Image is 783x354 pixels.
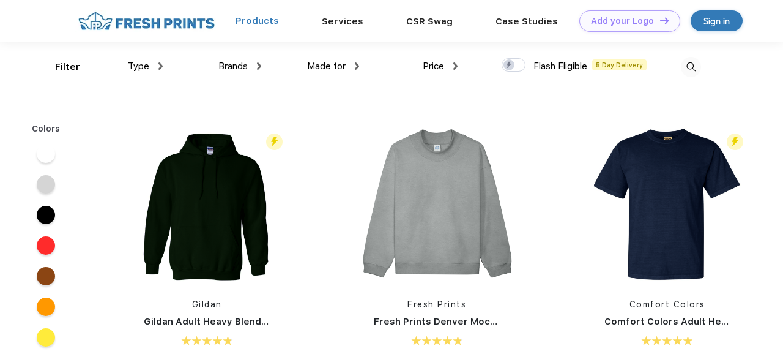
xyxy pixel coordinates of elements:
[307,61,346,72] span: Made for
[681,57,701,77] img: desktop_search.svg
[586,123,749,286] img: func=resize&h=266
[236,15,279,26] a: Products
[23,122,70,135] div: Colors
[55,60,80,74] div: Filter
[453,62,458,70] img: dropdown.png
[125,123,288,286] img: func=resize&h=266
[144,316,411,327] a: Gildan Adult Heavy Blend 8 Oz. 50/50 Hooded Sweatshirt
[355,123,518,286] img: func=resize&h=266
[591,16,654,26] div: Add your Logo
[257,62,261,70] img: dropdown.png
[218,61,248,72] span: Brands
[703,14,730,28] div: Sign in
[128,61,149,72] span: Type
[423,61,444,72] span: Price
[192,299,222,309] a: Gildan
[660,17,669,24] img: DT
[355,62,359,70] img: dropdown.png
[592,59,647,70] span: 5 Day Delivery
[629,299,705,309] a: Comfort Colors
[374,316,639,327] a: Fresh Prints Denver Mock Neck Heavyweight Sweatshirt
[533,61,587,72] span: Flash Eligible
[158,62,163,70] img: dropdown.png
[75,10,218,32] img: fo%20logo%202.webp
[691,10,743,31] a: Sign in
[727,134,743,150] img: flash_active_toggle.svg
[266,134,283,150] img: flash_active_toggle.svg
[407,299,466,309] a: Fresh Prints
